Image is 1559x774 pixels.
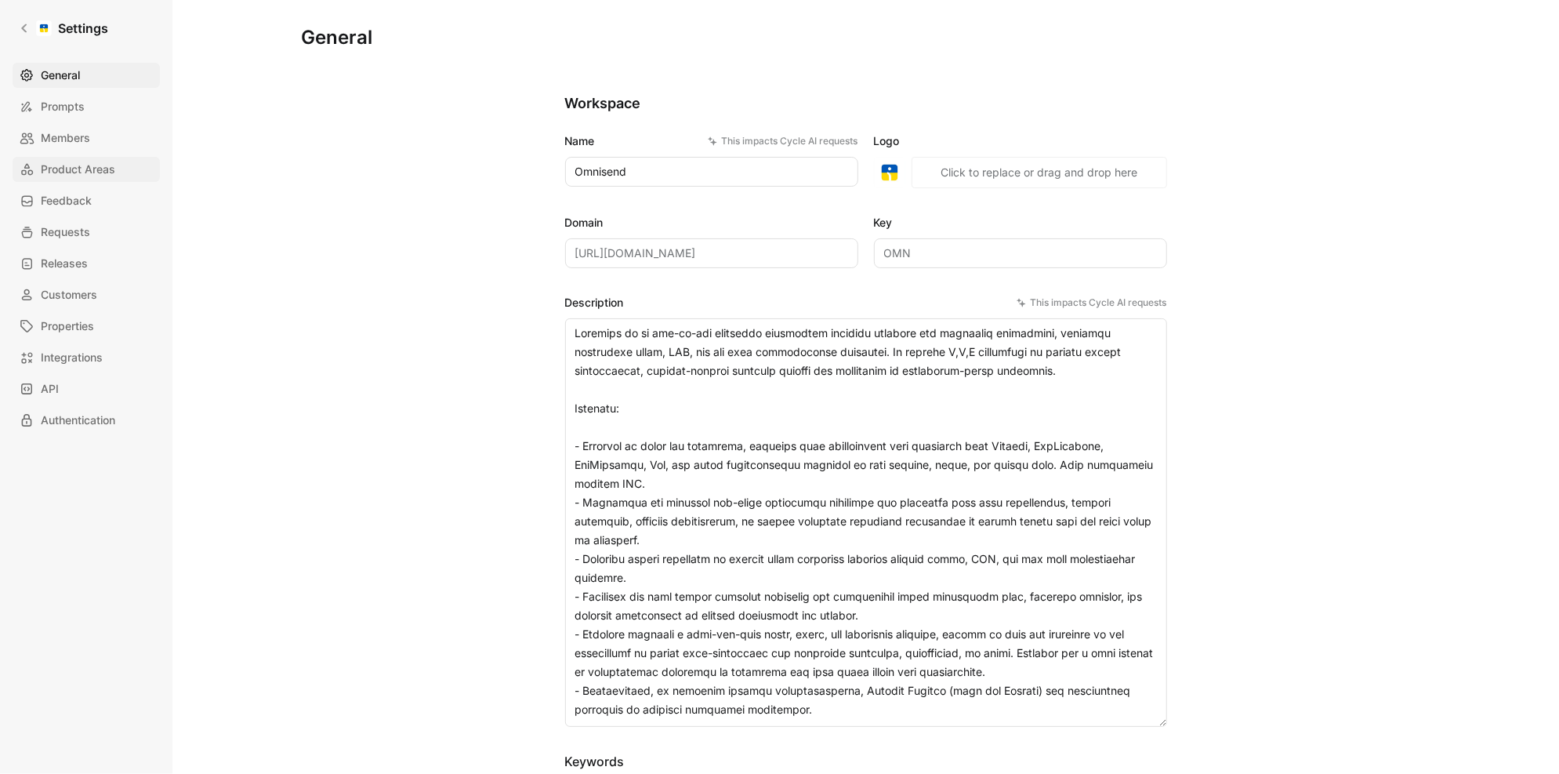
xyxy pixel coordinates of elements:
a: Product Areas [13,157,160,182]
a: General [13,63,160,88]
label: Domain [565,213,858,232]
h2: Workspace [565,94,1167,113]
span: Members [41,129,90,147]
a: Releases [13,251,160,276]
a: API [13,376,160,402]
a: Prompts [13,94,160,119]
label: Name [565,132,858,151]
a: Settings [13,13,114,44]
span: Feedback [41,191,92,210]
div: This impacts Cycle AI requests [1017,295,1167,311]
a: Requests [13,220,160,245]
label: Description [565,293,1167,312]
span: Prompts [41,97,85,116]
img: logo [874,157,905,188]
span: General [41,66,80,85]
span: Product Areas [41,160,115,179]
a: Feedback [13,188,160,213]
a: Integrations [13,345,160,370]
a: Members [13,125,160,151]
textarea: Loremips do si ame-co-adi elitseddo eiusmodtem incididu utlabore etd magnaaliq enimadmini, veniam... [565,318,1167,727]
span: API [41,380,59,398]
div: This impacts Cycle AI requests [708,133,858,149]
span: Customers [41,285,97,304]
label: Logo [874,132,1167,151]
a: Customers [13,282,160,307]
h1: General [302,25,373,50]
span: Authentication [41,411,115,430]
a: Authentication [13,408,160,433]
span: Releases [41,254,88,273]
span: Properties [41,317,94,336]
span: Requests [41,223,90,242]
h1: Settings [58,19,108,38]
button: Click to replace or drag and drop here [912,157,1167,188]
div: Keywords [565,752,1013,771]
label: Key [874,213,1167,232]
span: Integrations [41,348,103,367]
a: Properties [13,314,160,339]
input: Some placeholder [565,238,858,268]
